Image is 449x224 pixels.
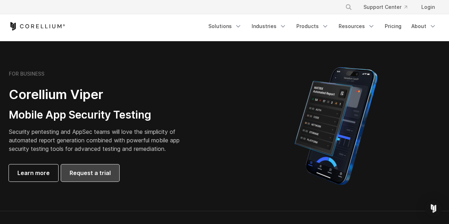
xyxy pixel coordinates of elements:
[9,87,191,103] h2: Corellium Viper
[9,22,65,31] a: Corellium Home
[292,20,333,33] a: Products
[204,20,440,33] div: Navigation Menu
[61,164,119,181] a: Request a trial
[336,1,440,13] div: Navigation Menu
[380,20,406,33] a: Pricing
[9,164,58,181] a: Learn more
[334,20,379,33] a: Resources
[70,169,111,177] span: Request a trial
[416,1,440,13] a: Login
[17,169,50,177] span: Learn more
[247,20,291,33] a: Industries
[9,71,44,77] h6: FOR BUSINESS
[425,200,442,217] div: Open Intercom Messenger
[342,1,355,13] button: Search
[9,108,191,122] h3: Mobile App Security Testing
[358,1,413,13] a: Support Center
[9,127,191,153] p: Security pentesting and AppSec teams will love the simplicity of automated report generation comb...
[407,20,440,33] a: About
[204,20,246,33] a: Solutions
[283,64,389,188] img: Corellium MATRIX automated report on iPhone showing app vulnerability test results across securit...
